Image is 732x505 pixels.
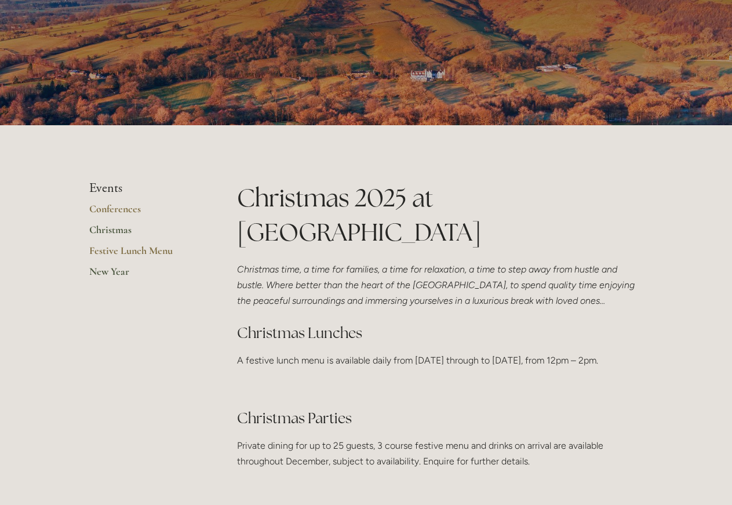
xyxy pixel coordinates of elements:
h1: Christmas 2025 at [GEOGRAPHIC_DATA] [237,181,643,249]
p: A festive lunch menu is available daily from [DATE] through to [DATE], from 12pm – 2pm. [237,353,643,368]
h2: Christmas Lunches [237,323,643,343]
a: Christmas [89,223,200,244]
li: Events [89,181,200,196]
em: Christmas time, a time for families, a time for relaxation, a time to step away from hustle and b... [237,264,637,306]
a: New Year [89,265,200,286]
a: Conferences [89,202,200,223]
p: Private dining for up to 25 guests, 3 course festive menu and drinks on arrival are available thr... [237,438,643,469]
a: Festive Lunch Menu [89,244,200,265]
h2: Christmas Parties [237,408,643,428]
